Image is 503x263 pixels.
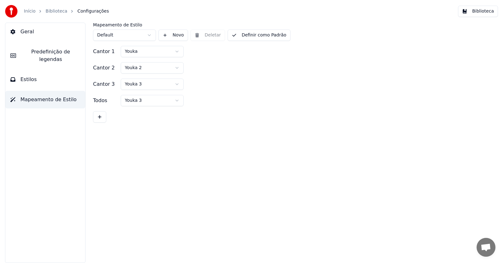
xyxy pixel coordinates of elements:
[158,30,188,41] button: Novo
[5,5,18,18] img: youka
[477,238,495,257] a: Bate-papo aberto
[20,96,77,103] span: Mapeamento de Estilo
[93,48,118,55] div: Cantor 1
[46,8,67,14] a: Biblioteca
[24,8,36,14] a: Início
[5,91,85,108] button: Mapeamento de Estilo
[20,28,34,36] span: Geral
[458,6,498,17] button: Biblioteca
[228,30,290,41] button: Definir como Padrão
[5,43,85,68] button: Predefinição de legendas
[93,80,118,88] div: Cantor 3
[93,97,118,104] div: Todos
[77,8,109,14] span: Configurações
[24,8,109,14] nav: breadcrumb
[93,23,156,27] label: Mapeamento de Estilo
[93,64,118,72] div: Cantor 2
[20,76,37,83] span: Estilos
[5,23,85,41] button: Geral
[21,48,80,63] span: Predefinição de legendas
[5,71,85,88] button: Estilos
